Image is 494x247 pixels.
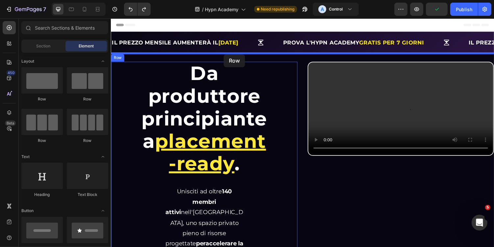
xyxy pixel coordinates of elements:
[21,58,34,64] span: Layout
[313,3,359,16] button: AControl
[21,21,108,34] input: Search Sections & Elements
[67,192,108,198] div: Text Block
[79,43,94,49] span: Element
[485,205,490,210] span: 5
[21,154,30,160] span: Text
[21,96,63,102] div: Row
[6,70,16,75] div: 450
[450,3,478,16] button: Publish
[456,6,472,13] div: Publish
[21,208,34,214] span: Button
[3,3,49,16] button: 7
[98,206,108,216] span: Toggle open
[111,18,494,247] iframe: Design area
[329,6,343,13] h3: Control
[67,138,108,144] div: Row
[205,6,238,13] span: Hypn Academy
[5,121,16,126] div: Beta
[21,192,63,198] div: Heading
[37,43,51,49] span: Section
[472,215,487,231] iframe: Intercom live chat
[261,6,294,12] span: Need republishing
[202,6,204,13] span: /
[67,96,108,102] div: Row
[21,138,63,144] div: Row
[321,6,324,13] p: A
[43,5,46,13] p: 7
[98,151,108,162] span: Toggle open
[124,3,151,16] div: Undo/Redo
[98,56,108,67] span: Toggle open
